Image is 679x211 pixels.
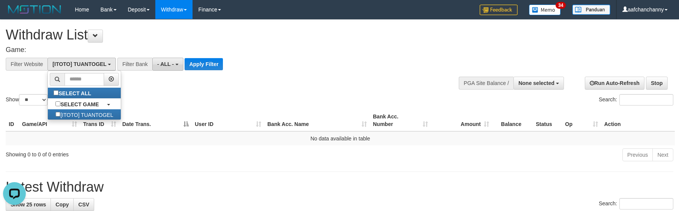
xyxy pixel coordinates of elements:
button: - ALL - [152,58,183,71]
label: Search: [599,198,673,209]
h4: Game: [6,46,445,54]
a: Run Auto-Refresh [585,77,644,90]
span: CSV [78,202,89,208]
h1: Latest Withdraw [6,180,673,195]
h1: Withdraw List [6,27,445,43]
button: [ITOTO] TUANTOGEL [47,58,116,71]
th: Bank Acc. Name: activate to sort column ascending [264,110,370,131]
th: Amount: activate to sort column ascending [431,110,492,131]
a: Stop [646,77,668,90]
div: Filter Website [6,58,47,71]
a: CSV [73,198,94,211]
span: None selected [518,80,554,86]
th: ID [6,110,19,131]
input: SELECT ALL [54,90,58,95]
img: panduan.png [572,5,610,15]
th: Bank Acc. Number: activate to sort column ascending [370,110,431,131]
a: Previous [622,148,653,161]
span: 34 [556,2,566,9]
label: [ITOTO] TUANTOGEL [48,109,121,120]
label: Show entries [6,94,63,106]
th: Op: activate to sort column ascending [562,110,601,131]
a: Copy [51,198,74,211]
th: Game/API: activate to sort column ascending [19,110,80,131]
div: Filter Bank [117,58,152,71]
img: Button%20Memo.svg [529,5,561,15]
td: No data available in table [6,131,675,145]
input: Search: [619,94,673,106]
th: Date Trans.: activate to sort column descending [119,110,192,131]
img: Feedback.jpg [480,5,518,15]
input: [ITOTO] TUANTOGEL [55,112,60,117]
button: Apply Filter [185,58,223,70]
span: Copy [55,202,69,208]
th: Action [601,110,675,131]
div: Showing 0 to 0 of 0 entries [6,148,277,158]
span: - ALL - [157,61,174,67]
div: PGA Site Balance / [459,77,513,90]
button: Open LiveChat chat widget [3,3,26,26]
input: SELECT GAME [55,101,60,106]
span: [ITOTO] TUANTOGEL [52,61,106,67]
input: Search: [619,198,673,209]
th: Balance [492,110,533,131]
label: SELECT ALL [48,88,99,98]
b: SELECT GAME [60,101,99,107]
button: None selected [513,77,564,90]
a: SELECT GAME [48,99,121,109]
label: Search: [599,94,673,106]
select: Showentries [19,94,47,106]
th: User ID: activate to sort column ascending [192,110,264,131]
a: Next [652,148,673,161]
img: MOTION_logo.png [6,4,63,15]
th: Status [533,110,562,131]
th: Trans ID: activate to sort column ascending [80,110,119,131]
